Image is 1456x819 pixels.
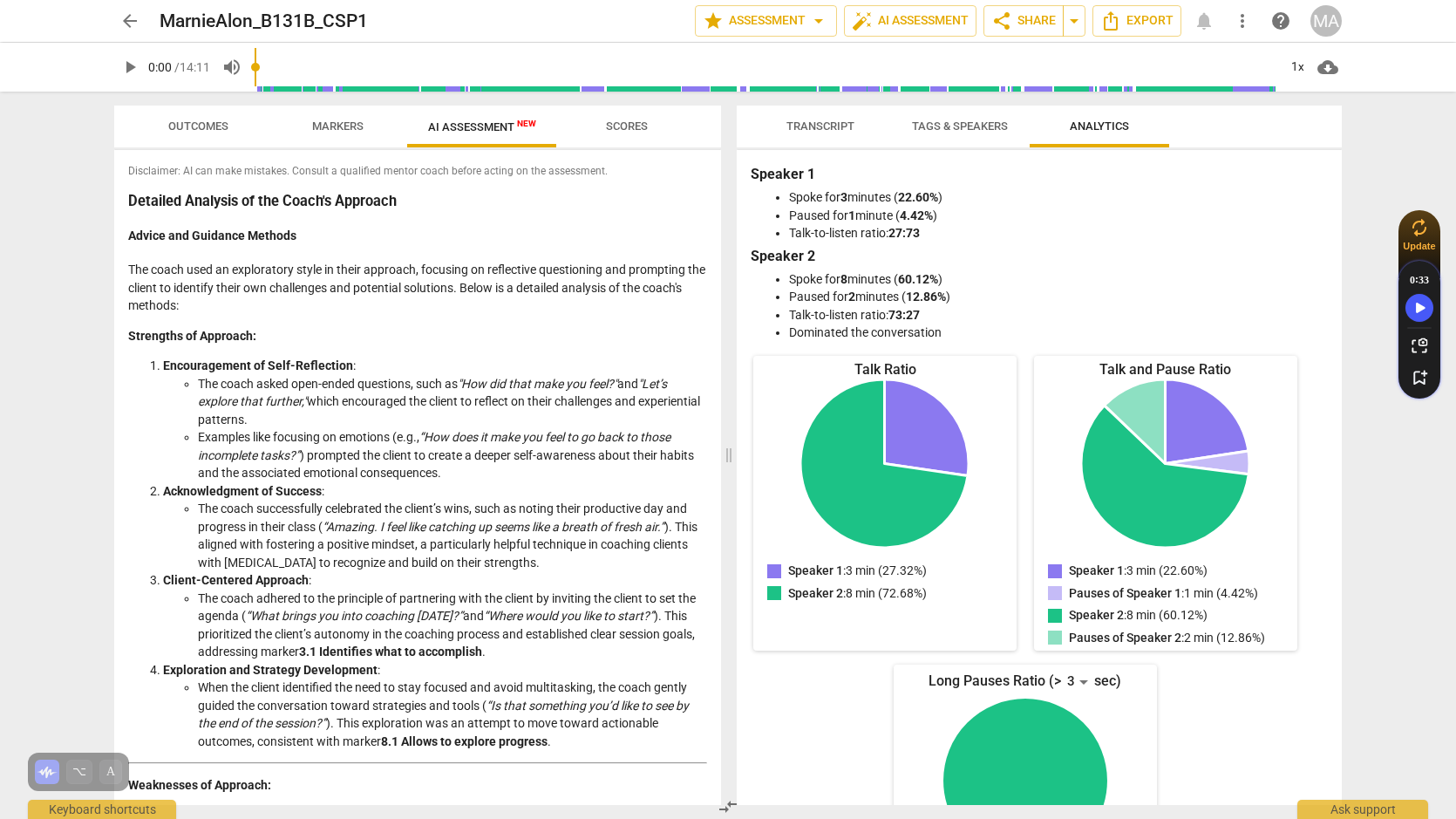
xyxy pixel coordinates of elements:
[1100,10,1174,31] span: Export
[751,248,815,264] b: Speaker 2
[789,306,1324,324] li: Talk-to-listen ratio:
[840,190,847,204] b: 3
[168,119,228,133] span: Outcomes
[788,584,927,603] p: : 8 min (72.68%)
[1064,10,1085,31] span: arrow_drop_down
[606,119,648,133] span: Scores
[751,166,815,182] b: Speaker 1
[160,10,368,32] h2: MarnieAlon_B131B_CSP1
[148,60,172,74] span: 0:00
[894,668,1157,696] div: Long Pauses Ratio (> sec)
[163,663,378,677] strong: Exploration and Strategy Development
[163,482,707,572] li: :
[898,272,938,286] b: 60.12%
[1069,606,1208,624] p: : 8 min (60.12%)
[484,609,654,623] em: “Where would you like to start?”
[898,190,938,204] b: 22.60%
[1317,57,1338,78] span: cloud_download
[703,10,829,31] span: Assessment
[458,377,617,391] em: "How did that make you feel?"
[119,57,140,78] span: play_arrow
[1232,10,1253,31] span: more_vert
[906,290,946,304] b: 12.86%
[128,193,707,211] h3: Detailed Analysis of the Coach's Approach
[128,261,707,315] p: The coach used an exploratory style in their approach, focusing on reflective questioning and pro...
[381,734,548,748] strong: 8.1 Allows to explore progress
[888,308,920,322] b: 73:27
[246,609,463,623] em: “What brings you into coaching [DATE]?”
[1069,608,1124,622] span: Speaker 2
[163,358,353,372] strong: Encouragement of Self-Reflection
[28,800,176,819] div: Keyboard shortcuts
[852,10,969,31] span: AI Assessment
[852,10,873,31] span: auto_fix_high
[198,679,707,750] li: When the client identified the need to stay focused and avoid multitasking, the coach gently guid...
[1061,668,1094,696] div: 3
[1063,5,1085,37] button: Sharing summary
[753,359,1017,379] div: Talk Ratio
[789,207,1324,225] li: Paused for minute ( )
[198,500,707,571] li: The coach successfully celebrated the client’s wins, such as noting their productive day and prog...
[312,119,364,133] span: Markers
[789,188,1324,207] li: Spoke for minutes ( )
[299,645,482,659] strong: 3.1 Identifies what to accomplish
[1070,119,1129,133] span: Analytics
[1270,10,1291,31] span: help
[323,520,664,534] em: “Amazing. I feel like catching up seems like a breath of fresh air.”
[198,428,707,482] li: Examples like focusing on emotions (e.g., ) prompted the client to create a deeper self-awareness...
[216,51,248,83] button: Volume
[1265,5,1296,37] a: Help
[1092,5,1181,37] button: Export
[163,357,707,482] li: :
[128,164,707,179] span: Disclaimer: AI can make mistakes. Consult a qualified mentor coach before acting on the assessment.
[788,563,843,577] span: Speaker 1
[128,229,296,242] strong: Advice and Guidance Methods
[517,119,536,128] span: New
[1281,53,1314,81] div: 1x
[695,5,837,37] button: Assessment
[788,562,927,580] p: : 3 min (27.32%)
[163,484,322,498] strong: Acknowledgment of Success
[1069,586,1181,600] span: Pauses of Speaker 1
[1069,584,1258,603] p: : 1 min (4.42%)
[198,430,670,462] em: “How does it make you feel to go back to those incomplete tasks?”
[718,796,738,817] span: compare_arrows
[900,208,933,222] b: 4.42%
[128,778,271,792] strong: Weaknesses of Approach:
[848,208,855,222] b: 1
[991,10,1056,31] span: Share
[163,571,707,661] li: :
[983,5,1064,37] button: Share
[1310,5,1342,37] button: MA
[1034,359,1297,379] div: Talk and Pause Ratio
[789,224,1324,242] li: Talk-to-listen ratio:
[198,590,707,661] li: The coach adhered to the principle of partnering with the client by inviting the client to set th...
[789,270,1324,289] li: Spoke for minutes ( )
[174,60,210,74] span: / 14:11
[1069,631,1181,645] span: Pauses of Speaker 2
[119,10,140,31] span: arrow_back
[912,119,1008,133] span: Tags & Speakers
[114,51,146,83] button: Play
[786,119,854,133] span: Transcript
[789,324,1324,342] li: Dominated the conversation
[1069,629,1265,647] p: : 2 min (12.86%)
[428,120,536,133] span: AI Assessment
[808,10,829,31] span: arrow_drop_down
[163,661,707,751] li: :
[163,573,309,587] strong: Client-Centered Approach
[1297,800,1428,819] div: Ask support
[1069,563,1124,577] span: Speaker 1
[221,57,242,78] span: volume_up
[788,586,843,600] span: Speaker 2
[789,288,1324,306] li: Paused for minutes ( )
[844,5,976,37] button: AI Assessment
[991,10,1012,31] span: share
[888,226,920,240] b: 27:73
[840,272,847,286] b: 8
[703,10,724,31] span: star
[1069,562,1208,580] p: : 3 min (22.60%)
[848,290,855,304] b: 2
[128,329,256,343] strong: Strengths of Approach:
